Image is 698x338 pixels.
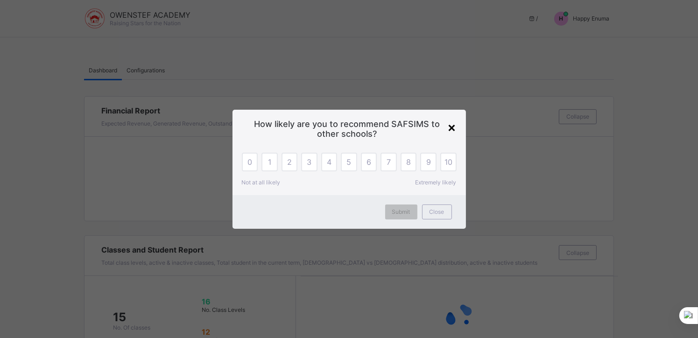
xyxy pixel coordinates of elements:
span: 8 [406,157,411,167]
span: Not at all likely [242,179,281,186]
span: 3 [307,157,311,167]
span: 5 [347,157,352,167]
div: × [448,119,457,135]
span: How likely are you to recommend SAFSIMS to other schools? [247,119,452,139]
span: 2 [287,157,292,167]
span: Submit [392,208,410,215]
span: 4 [327,157,331,167]
span: 1 [268,157,271,167]
span: 6 [367,157,371,167]
span: 10 [444,157,452,167]
span: 7 [387,157,391,167]
span: Close [430,208,444,215]
span: Extremely likely [416,179,457,186]
div: 0 [242,153,258,171]
span: 9 [426,157,431,167]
